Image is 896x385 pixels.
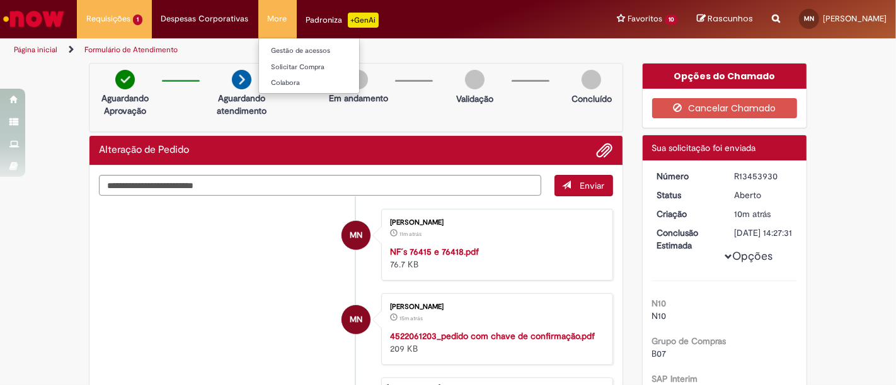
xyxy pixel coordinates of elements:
[652,335,727,347] b: Grupo de Compras
[734,170,793,182] div: R13453930
[342,221,370,250] div: Mauro Machado Neto
[390,219,600,226] div: [PERSON_NAME]
[259,44,398,58] a: Gestão de acessos
[258,38,360,94] ul: More
[597,142,613,159] button: Adicionar anexos
[734,208,793,220] div: 27/08/2025 17:27:28
[133,14,142,25] span: 1
[399,230,422,238] span: 11m atrás
[804,14,814,23] span: MN
[268,13,287,25] span: More
[554,175,613,196] button: Enviar
[652,373,698,384] b: SAP Interim
[734,189,793,201] div: Aberto
[399,315,423,322] time: 27/08/2025 17:22:53
[350,220,362,250] span: MN
[86,13,130,25] span: Requisições
[342,305,370,334] div: Mauro Machado Neto
[348,13,379,28] p: +GenAi
[99,175,541,196] textarea: Digite sua mensagem aqui...
[648,170,725,182] dt: Número
[232,70,251,89] img: arrow-next.png
[465,70,485,89] img: img-circle-grey.png
[652,298,667,309] b: N10
[652,348,667,359] span: B07
[648,208,725,220] dt: Criação
[648,226,725,252] dt: Conclusão Estimada
[708,13,753,25] span: Rascunhos
[665,14,678,25] span: 10
[390,330,595,342] a: 4522061203_pedido com chave de confirmação.pdf
[350,304,362,335] span: MN
[211,92,272,117] p: Aguardando atendimento
[643,64,807,89] div: Opções do Chamado
[95,92,156,117] p: Aguardando Aprovação
[734,226,793,239] div: [DATE] 14:27:31
[582,70,601,89] img: img-circle-grey.png
[99,145,189,156] h2: Alteração de Pedido Histórico de tíquete
[399,315,423,322] span: 15m atrás
[329,92,388,104] p: Em andamento
[115,70,135,89] img: check-circle-green.png
[390,303,600,311] div: [PERSON_NAME]
[734,208,771,220] span: 10m atrás
[1,6,66,31] img: ServiceNow
[306,13,379,28] div: Padroniza
[652,98,798,118] button: Cancelar Chamado
[161,13,249,25] span: Despesas Corporativas
[14,45,57,55] a: Página inicial
[571,92,612,105] p: Concluído
[697,13,753,25] a: Rascunhos
[628,13,662,25] span: Favoritos
[648,189,725,201] dt: Status
[652,142,756,153] span: Sua solicitação foi enviada
[456,92,493,105] p: Validação
[259,76,398,90] a: Colabora
[390,330,600,355] div: 209 KB
[84,45,178,55] a: Formulário de Atendimento
[9,38,588,62] ul: Trilhas de página
[580,180,605,191] span: Enviar
[259,60,398,74] a: Solicitar Compra
[390,245,600,271] div: 76.7 KB
[823,13,887,24] span: [PERSON_NAME]
[390,246,479,257] a: NF´s 76415 e 76418.pdf
[652,310,667,321] span: N10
